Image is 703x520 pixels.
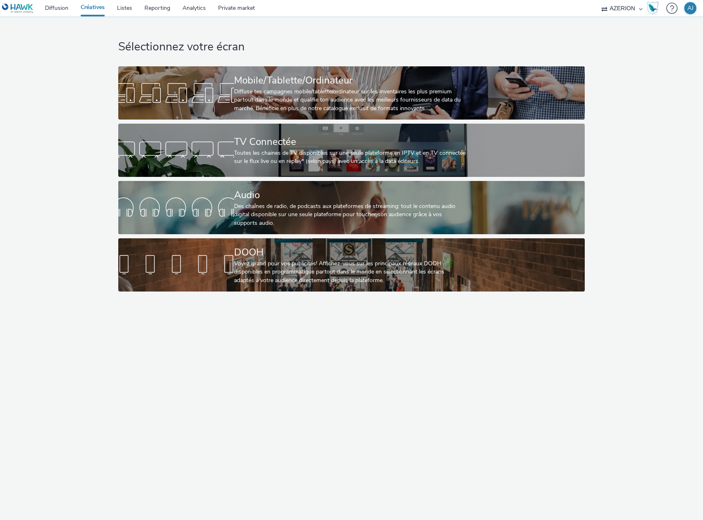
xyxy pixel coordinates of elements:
a: AudioDes chaînes de radio, de podcasts aux plateformes de streaming: tout le contenu audio digita... [118,181,585,234]
div: TV Connectée [234,135,466,149]
a: DOOHVoyez grand pour vos publicités! Affichez-vous sur les principaux réseaux DOOH disponibles en... [118,238,585,292]
div: Audio [234,188,466,202]
a: TV ConnectéeToutes les chaines de TV disponibles sur une seule plateforme en IPTV et en TV connec... [118,124,585,177]
div: Voyez grand pour vos publicités! Affichez-vous sur les principaux réseaux DOOH disponibles en pro... [234,260,466,285]
img: Hawk Academy [647,2,659,15]
div: DOOH [234,245,466,260]
div: Toutes les chaines de TV disponibles sur une seule plateforme en IPTV et en TV connectée sur le f... [234,149,466,166]
div: Diffuse tes campagnes mobile/tablette/ordinateur sur les inventaires les plus premium partout dan... [234,88,466,113]
div: Mobile/Tablette/Ordinateur [234,73,466,88]
a: Hawk Academy [647,2,662,15]
h1: Sélectionnez votre écran [118,39,585,55]
div: AJ [687,2,694,14]
div: Des chaînes de radio, de podcasts aux plateformes de streaming: tout le contenu audio digital dis... [234,202,466,227]
a: Mobile/Tablette/OrdinateurDiffuse tes campagnes mobile/tablette/ordinateur sur les inventaires le... [118,66,585,120]
img: undefined Logo [2,3,34,14]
